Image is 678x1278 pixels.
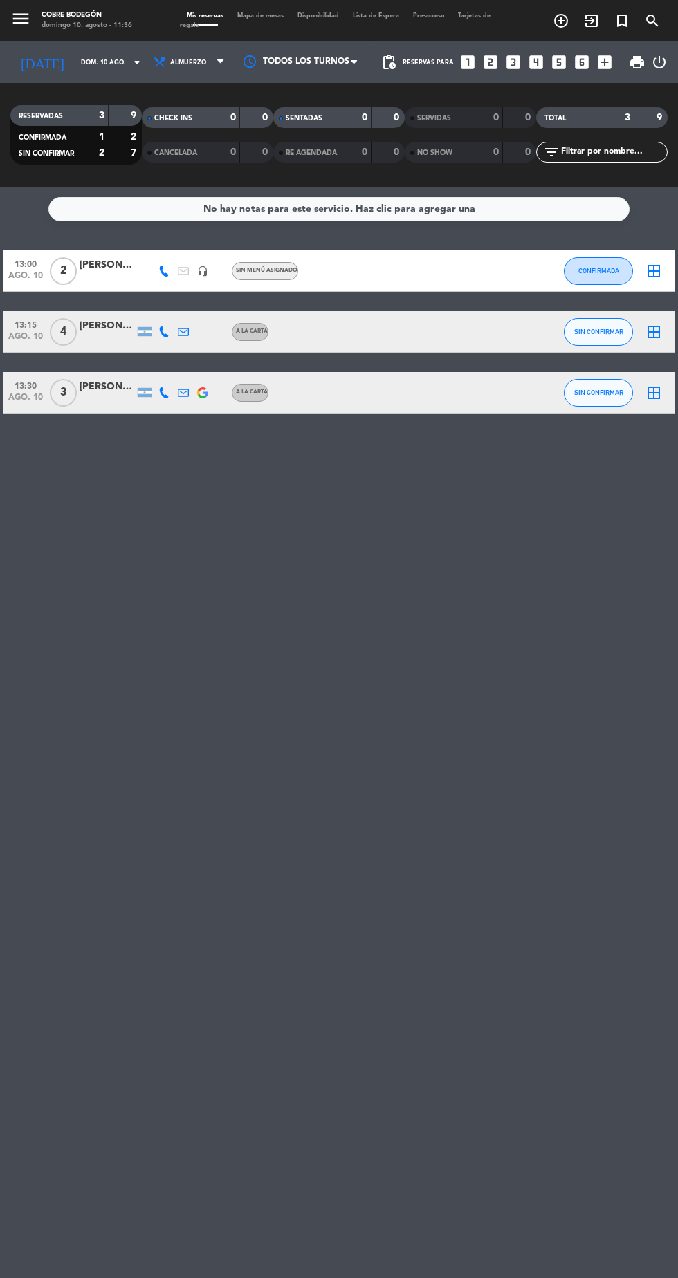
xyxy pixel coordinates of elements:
span: SENTADAS [286,115,322,122]
span: CANCELADA [154,149,197,156]
span: A LA CARTA [236,389,268,395]
i: exit_to_app [583,12,600,29]
strong: 3 [625,113,630,122]
span: RESERVADAS [19,113,63,120]
span: SIN CONFIRMAR [19,150,74,157]
div: Cobre Bodegón [42,10,132,21]
input: Filtrar por nombre... [560,145,667,160]
span: 2 [50,257,77,285]
div: No hay notas para este servicio. Haz clic para agregar una [203,201,475,217]
i: looks_5 [550,53,568,71]
span: CONFIRMADA [578,267,619,275]
div: domingo 10. agosto - 11:36 [42,21,132,31]
i: border_all [645,385,662,401]
i: looks_3 [504,53,522,71]
i: add_box [596,53,614,71]
strong: 7 [131,148,139,158]
i: headset_mic [197,266,208,277]
span: RE AGENDADA [286,149,337,156]
strong: 0 [230,147,236,157]
strong: 0 [230,113,236,122]
span: Disponibilidad [291,12,346,19]
i: add_circle_outline [553,12,569,29]
span: Lista de Espera [346,12,406,19]
div: LOG OUT [651,41,668,83]
i: filter_list [543,144,560,160]
span: 4 [50,318,77,346]
span: ago. 10 [8,393,43,409]
button: menu [10,8,31,33]
i: [DATE] [10,48,74,76]
i: looks_4 [527,53,545,71]
strong: 0 [525,147,533,157]
span: Mapa de mesas [230,12,291,19]
i: turned_in_not [614,12,630,29]
i: arrow_drop_down [129,54,145,71]
strong: 0 [262,113,271,122]
div: [PERSON_NAME] [80,257,135,273]
span: Mis reservas [180,12,230,19]
i: search [644,12,661,29]
span: SIN CONFIRMAR [574,328,623,335]
strong: 0 [394,147,402,157]
span: Almuerzo [170,59,206,66]
strong: 0 [493,113,499,122]
span: 13:30 [8,377,43,393]
i: border_all [645,324,662,340]
span: TOTAL [544,115,566,122]
strong: 0 [362,147,367,157]
strong: 0 [262,147,271,157]
strong: 1 [99,132,104,142]
span: CHECK INS [154,115,192,122]
i: looks_6 [573,53,591,71]
span: SIN CONFIRMAR [574,389,623,396]
strong: 2 [131,132,139,142]
span: SERVIDAS [417,115,451,122]
button: SIN CONFIRMAR [564,379,633,407]
span: 13:00 [8,255,43,271]
span: 3 [50,379,77,407]
i: border_all [645,263,662,279]
div: [PERSON_NAME] [80,318,135,334]
span: A LA CARTA [236,328,268,334]
button: SIN CONFIRMAR [564,318,633,346]
span: Pre-acceso [406,12,451,19]
strong: 0 [394,113,402,122]
strong: 9 [131,111,139,120]
button: CONFIRMADA [564,257,633,285]
i: looks_two [482,53,500,71]
strong: 0 [525,113,533,122]
span: CONFIRMADA [19,134,66,141]
img: google-logo.png [197,387,208,398]
div: [PERSON_NAME] [80,379,135,395]
span: Reservas para [403,59,454,66]
strong: 3 [99,111,104,120]
span: ago. 10 [8,332,43,348]
span: Sin menú asignado [236,268,297,273]
span: ago. 10 [8,271,43,287]
span: NO SHOW [417,149,452,156]
strong: 9 [657,113,665,122]
strong: 0 [362,113,367,122]
i: looks_one [459,53,477,71]
i: menu [10,8,31,29]
span: pending_actions [381,54,397,71]
strong: 0 [493,147,499,157]
i: power_settings_new [651,54,668,71]
span: print [629,54,645,71]
strong: 2 [99,148,104,158]
span: 13:15 [8,316,43,332]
